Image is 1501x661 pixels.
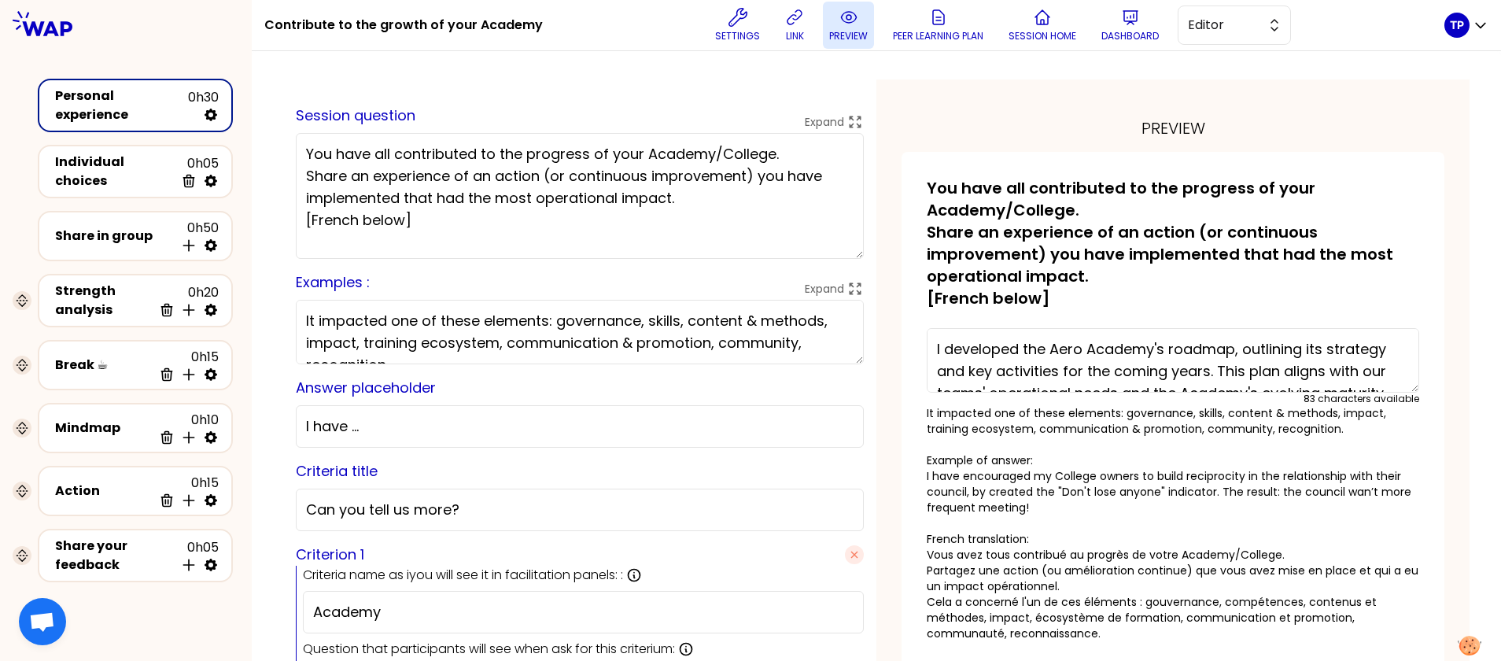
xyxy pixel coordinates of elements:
p: Peer learning plan [893,30,983,42]
div: Mindmap [55,419,153,438]
div: Action [55,482,153,500]
button: Settings [709,2,766,49]
p: preview [829,30,868,42]
div: Individual choices [55,153,175,190]
label: Criterion 1 [296,544,364,566]
span: Editor [1188,16,1259,35]
p: link [786,30,804,42]
p: Session home [1009,30,1076,42]
p: Criteria name as iyou will see it in facilitation panels: : [303,566,623,585]
div: Personal experience [55,87,188,124]
div: Share your feedback [55,537,175,574]
textarea: You have all contributed to the progress of your Academy/College. Share an experience of an actio... [296,133,864,259]
a: Ouvrir le chat [19,598,66,645]
div: Share in group [55,227,175,246]
div: 0h10 [153,411,219,445]
button: link [779,2,810,49]
label: Session question [296,105,415,125]
div: 0h50 [175,219,219,253]
p: TP [1450,17,1464,33]
p: Question that participants will see when ask for this criterium: [303,640,675,659]
button: Dashboard [1095,2,1165,49]
textarea: It impacted one of these elements: governance, skills, content & methods, impact, training ecosys... [296,300,864,364]
label: Answer placeholder [296,378,436,397]
p: Settings [715,30,760,42]
div: 0h30 [188,88,219,123]
label: Examples : [296,272,370,292]
div: Break ☕ [55,356,153,375]
label: Criteria title [296,461,378,481]
p: You have all contributed to the progress of your Academy/College. Share an experience of an actio... [927,177,1419,309]
div: 0h05 [175,538,219,573]
input: Ex: Experience [313,601,854,623]
button: Peer learning plan [887,2,990,49]
button: Editor [1178,6,1291,45]
div: Strength analysis [55,282,153,319]
p: Expand [805,114,844,130]
div: 0h20 [153,283,219,318]
button: preview [823,2,874,49]
div: preview [902,117,1444,139]
div: 0h15 [153,348,219,382]
button: Session home [1002,2,1082,49]
textarea: I developed the Aero Academy's roadmap, outlining its strategy and key activities for the coming ... [927,328,1419,393]
p: Expand [805,281,844,297]
div: 0h05 [175,154,219,189]
button: TP [1444,13,1488,38]
div: 83 characters available [1304,393,1419,405]
p: It impacted one of these elements: governance, skills, content & methods, impact, training ecosys... [927,405,1419,641]
div: 0h15 [153,474,219,508]
p: Dashboard [1101,30,1159,42]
